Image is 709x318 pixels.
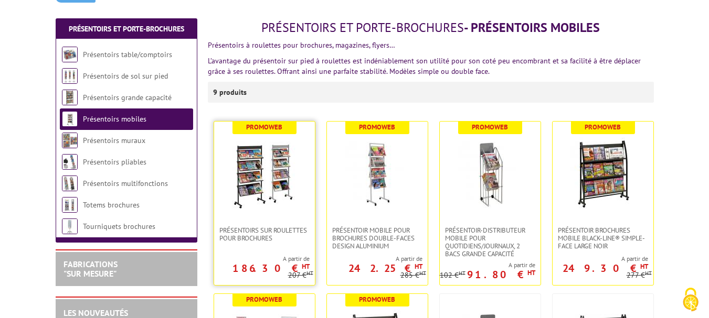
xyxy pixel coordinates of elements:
[288,271,313,279] p: 207 €
[306,269,313,277] sup: HT
[64,259,118,279] a: FABRICATIONS"Sur Mesure"
[83,93,172,102] a: Présentoirs grande capacité
[214,255,310,263] span: A partir de
[440,226,541,258] a: Présentoir-distributeur mobile pour quotidiens/journaux, 2 bacs grande capacité
[228,137,301,211] img: Présentoirs sur roulettes pour brochures
[62,154,78,170] img: Présentoirs pliables
[645,269,652,277] sup: HT
[83,179,168,188] a: Présentoirs multifonctions
[453,137,527,211] img: Présentoir-distributeur mobile pour quotidiens/journaux, 2 bacs grande capacité
[83,114,146,124] a: Présentoirs mobiles
[445,226,535,258] span: Présentoir-distributeur mobile pour quotidiens/journaux, 2 bacs grande capacité
[327,226,428,250] a: Présentoir mobile pour brochures double-faces Design aluminium
[62,90,78,105] img: Présentoirs grande capacité
[62,111,78,127] img: Présentoirs mobiles
[62,47,78,62] img: Présentoirs table/comptoirs
[341,137,414,211] img: Présentoir mobile pour brochures double-faces Design aluminium
[627,271,652,279] p: 277 €
[566,137,640,211] img: Présentoir Brochures mobile Black-Line® simple-face large noir
[208,21,654,35] h1: - Présentoirs mobiles
[327,255,422,263] span: A partir de
[83,136,145,145] a: Présentoirs muraux
[261,19,464,36] span: Présentoirs et Porte-brochures
[83,71,168,81] a: Présentoirs de sol sur pied
[83,222,155,231] a: Tourniquets brochures
[219,226,310,242] span: Présentoirs sur roulettes pour brochures
[208,40,654,50] p: Présentoirs à roulettes pour brochures, magazines, flyers…
[400,271,426,279] p: 285 €
[415,262,422,271] sup: HT
[62,68,78,84] img: Présentoirs de sol sur pied
[62,218,78,234] img: Tourniquets brochures
[213,82,252,103] p: 9 produits
[359,295,395,304] b: Promoweb
[69,24,184,34] a: Présentoirs et Porte-brochures
[332,226,422,250] span: Présentoir mobile pour brochures double-faces Design aluminium
[440,261,535,269] span: A partir de
[62,176,78,191] img: Présentoirs multifonctions
[64,308,128,318] a: LES NOUVEAUTÉS
[62,133,78,148] img: Présentoirs muraux
[419,269,426,277] sup: HT
[553,226,653,250] a: Présentoir Brochures mobile Black-Line® simple-face large noir
[672,282,709,318] button: Cookies (fenêtre modale)
[214,226,315,242] a: Présentoirs sur roulettes pour brochures
[558,226,648,250] span: Présentoir Brochures mobile Black-Line® simple-face large noir
[232,265,310,271] p: 186.30 €
[246,123,282,131] b: Promoweb
[440,271,465,279] p: 102 €
[359,123,395,131] b: Promoweb
[563,265,648,271] p: 249.30 €
[472,123,508,131] b: Promoweb
[302,262,310,271] sup: HT
[246,295,282,304] b: Promoweb
[678,287,704,313] img: Cookies (fenêtre modale)
[553,255,648,263] span: A partir de
[83,50,172,59] a: Présentoirs table/comptoirs
[459,269,465,277] sup: HT
[62,197,78,213] img: Totems brochures
[585,123,621,131] b: Promoweb
[83,200,140,210] a: Totems brochures
[208,56,654,76] p: L’avantage du présentoir sur pied à roulettes est indéniablement son utilité pour son coté peu en...
[640,262,648,271] sup: HT
[348,265,422,271] p: 242.25 €
[467,271,535,278] p: 91.80 €
[83,157,146,167] a: Présentoirs pliables
[527,268,535,277] sup: HT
